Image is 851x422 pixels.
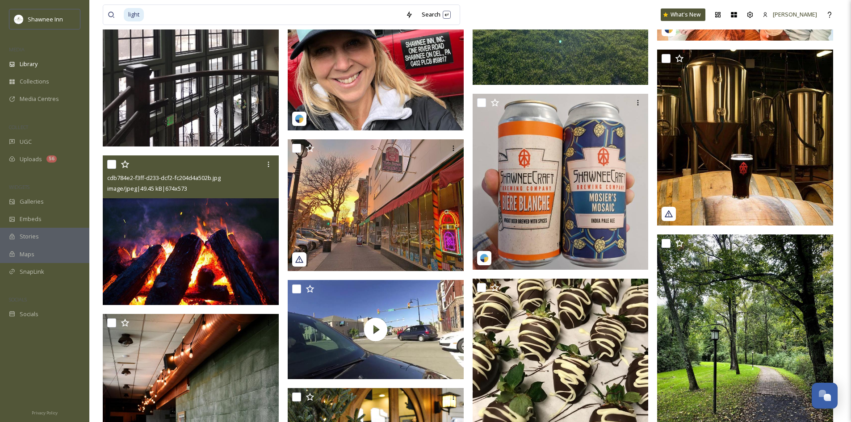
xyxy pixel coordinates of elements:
[20,77,49,86] span: Collections
[46,155,57,163] div: 56
[480,254,489,263] img: snapsea-logo.png
[32,407,58,418] a: Privacy Policy
[473,94,649,270] img: eatinglikesavidges_17994830140332984.jpg
[20,267,44,276] span: SnapLink
[20,95,59,103] span: Media Centres
[773,10,817,18] span: [PERSON_NAME]
[107,174,221,182] span: cdb784e2-f3ff-d233-dcf2-fc204d4a502b.jpg
[20,232,39,241] span: Stories
[103,155,279,305] img: cdb784e2-f3ff-d233-dcf2-fc204d4a502b.jpg
[20,197,44,206] span: Galleries
[32,410,58,416] span: Privacy Policy
[20,155,42,163] span: Uploads
[661,8,705,21] a: What's New
[9,184,29,190] span: WIDGETS
[657,50,833,226] img: poconotourism_17916096574058932.jpg
[9,124,28,130] span: COLLECT
[9,296,27,303] span: SOCIALS
[20,310,38,318] span: Socials
[20,60,38,68] span: Library
[758,6,822,23] a: [PERSON_NAME]
[20,138,32,146] span: UGC
[812,383,838,409] button: Open Chat
[9,46,25,53] span: MEDIA
[295,114,304,123] img: snapsea-logo.png
[124,8,144,21] span: light
[20,250,34,259] span: Maps
[417,6,455,23] div: Search
[288,280,464,379] img: thumbnail
[107,184,187,192] span: image/jpeg | 49.45 kB | 674 x 573
[288,139,464,272] img: mainstjukebox_17997015727274057.jpg
[20,215,42,223] span: Embeds
[28,15,63,23] span: Shawnee Inn
[14,15,23,24] img: shawnee-300x300.jpg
